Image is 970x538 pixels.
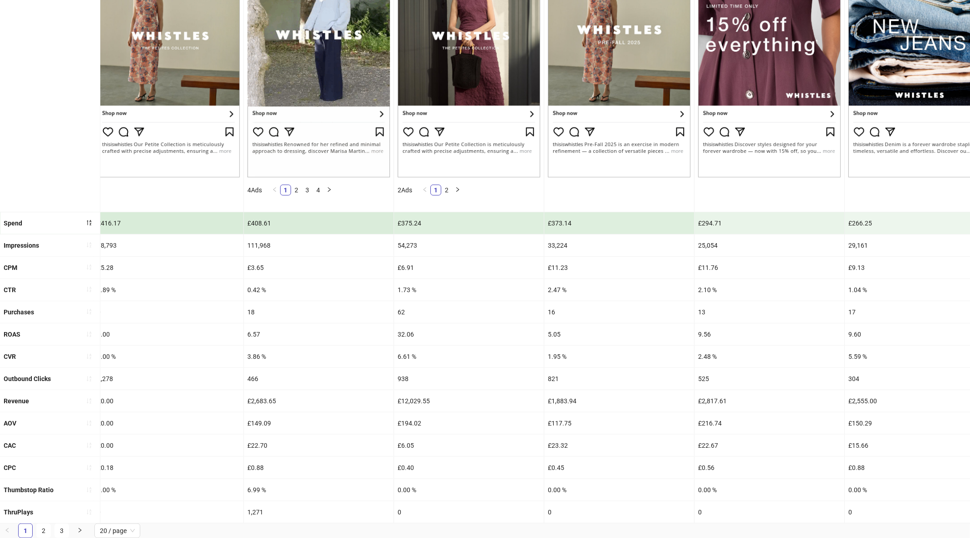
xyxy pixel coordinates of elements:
div: 0.00 % [94,479,243,501]
div: 2,278 [94,368,243,390]
div: 25,054 [694,235,844,256]
div: 0 [94,301,243,323]
span: sort-ascending [86,242,92,248]
div: Page Size [94,523,140,538]
button: left [419,185,430,196]
b: ThruPlays [4,509,33,516]
div: £294.71 [694,212,844,234]
div: £11.76 [694,257,844,279]
div: £6.91 [394,257,544,279]
button: left [269,185,280,196]
span: sort-ascending [86,509,92,515]
div: £194.02 [394,412,544,434]
div: £0.40 [394,457,544,479]
div: 6.99 % [244,479,394,501]
a: 2 [291,185,301,195]
a: 1 [19,524,32,538]
div: £0.56 [694,457,844,479]
b: AOV [4,420,16,427]
div: £6.05 [394,435,544,456]
div: £22.70 [244,435,394,456]
div: £0.88 [244,457,394,479]
div: £23.32 [544,435,694,456]
div: 525 [694,368,844,390]
span: sort-ascending [86,487,92,493]
li: 1 [430,185,441,196]
div: £22.67 [694,435,844,456]
span: sort-ascending [86,465,92,471]
b: CAC [4,442,16,449]
div: £373.14 [544,212,694,234]
div: 16 [544,301,694,323]
div: 0 [94,501,243,523]
span: sort-ascending [86,398,92,404]
span: sort-ascending [86,420,92,426]
li: 3 [54,523,69,538]
span: right [326,187,332,192]
b: Thumbstop Ratio [4,486,54,494]
div: 5.05 [544,323,694,345]
div: 6.57 [244,323,394,345]
span: 2 Ads [398,186,412,194]
div: 0.00 % [544,479,694,501]
div: £0.00 [94,412,243,434]
div: 0.00 [94,323,243,345]
div: 13 [694,301,844,323]
li: 4 [313,185,324,196]
button: right [452,185,463,196]
b: CPM [4,264,17,271]
div: £5.28 [94,257,243,279]
span: left [5,528,10,533]
div: 2.89 % [94,279,243,301]
div: 2.47 % [544,279,694,301]
b: ROAS [4,331,20,338]
div: 1,271 [244,501,394,523]
span: sort-ascending [86,331,92,337]
b: Impressions [4,242,39,249]
div: £0.45 [544,457,694,479]
span: right [455,187,460,192]
div: 54,273 [394,235,544,256]
div: 2.48 % [694,346,844,367]
div: £117.75 [544,412,694,434]
div: 0.00 % [94,346,243,367]
div: 62 [394,301,544,323]
div: £0.00 [94,435,243,456]
b: Spend [4,220,22,227]
span: sort-ascending [86,286,92,293]
div: £11.23 [544,257,694,279]
div: 0.42 % [244,279,394,301]
div: £408.61 [244,212,394,234]
b: CTR [4,286,16,293]
a: 4 [313,185,323,195]
span: 20 / page [100,524,135,538]
span: sort-ascending [86,442,92,449]
span: sort-ascending [86,376,92,382]
li: 2 [291,185,302,196]
div: 2.10 % [694,279,844,301]
li: 2 [441,185,452,196]
div: 0 [694,501,844,523]
li: Previous Page [419,185,430,196]
a: 1 [431,185,441,195]
li: Next Page [73,523,87,538]
div: £3.65 [244,257,394,279]
b: CPC [4,464,16,471]
div: £149.09 [244,412,394,434]
div: 0 [394,501,544,523]
a: 3 [302,185,312,195]
div: 938 [394,368,544,390]
a: 2 [37,524,50,538]
span: right [77,528,83,533]
div: 18 [244,301,394,323]
div: 78,793 [94,235,243,256]
div: 1.95 % [544,346,694,367]
div: £1,883.94 [544,390,694,412]
div: 6.61 % [394,346,544,367]
a: 1 [281,185,291,195]
li: 1 [280,185,291,196]
a: 3 [55,524,69,538]
b: Purchases [4,308,34,316]
div: 9.56 [694,323,844,345]
li: 2 [36,523,51,538]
